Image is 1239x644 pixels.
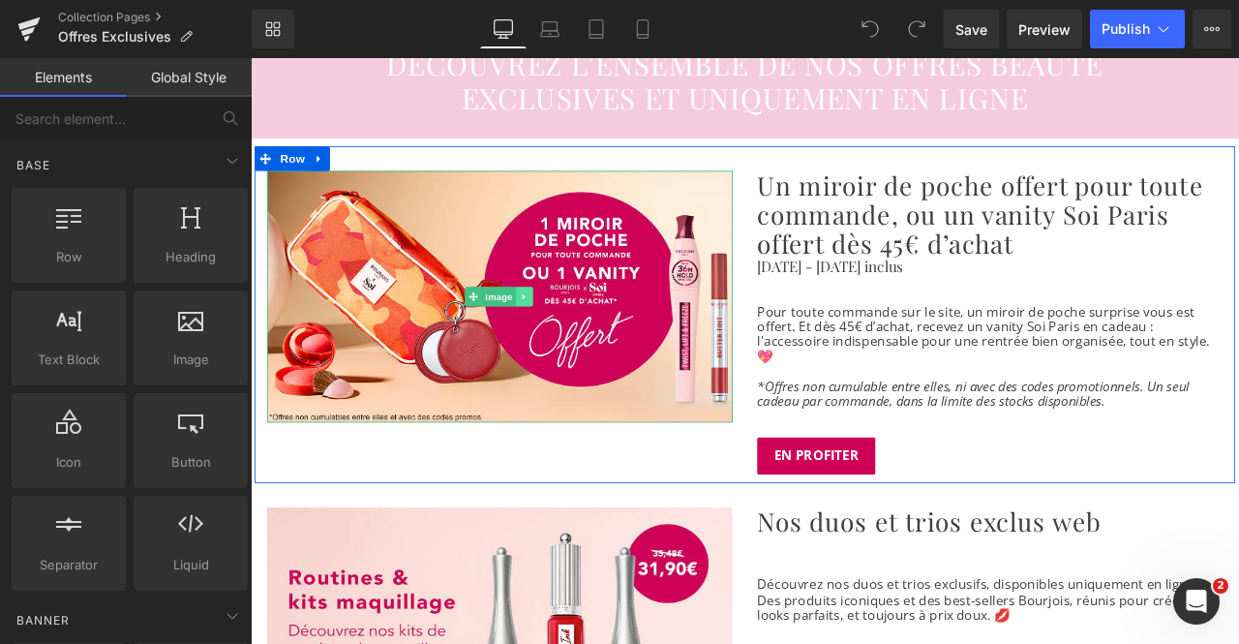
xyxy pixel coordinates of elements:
span: Image [139,350,242,370]
span: Image [274,271,315,294]
h2: Nos duos et trios exclus web [600,533,1152,567]
span: Publish [1102,21,1150,37]
span: Heading [139,247,242,267]
span: Button [139,452,242,473]
span: 2 [1213,578,1228,594]
a: Collection Pages [58,10,252,25]
span: Row [30,105,69,134]
a: Expand / Collapse [69,105,94,134]
i: *Offres non cumulable entre elles, ni avec des codes promotionnels. Un seul cadeau par commande, ... [600,379,1112,417]
a: Mobile [619,10,666,48]
span: Base [15,156,52,174]
button: Undo [851,10,890,48]
button: More [1193,10,1231,48]
span: Text Block [17,350,120,370]
a: Tablet [573,10,619,48]
span: EN PROFITER [620,462,720,480]
span: Icon [17,452,120,473]
a: Desktop [480,10,527,48]
a: Preview [1007,10,1082,48]
button: Publish [1090,10,1185,48]
span: Offres Exclusives [58,29,171,45]
span: Liquid [139,555,242,575]
span: Banner [15,611,72,629]
a: EN PROFITER [600,449,740,493]
p: [DATE] - [DATE] inclus [600,237,1152,258]
span: Separator [17,555,120,575]
h2: Un miroir de poche offert pour toute commande, ou un vanity Soi Paris offert dès 45€ d’achat [600,134,1152,237]
span: Preview [1018,19,1071,40]
span: EXCLUSIVES ET UNIQUEMENT EN LIGNE [250,23,922,69]
a: Global Style [126,58,252,97]
iframe: Intercom live chat [1173,578,1220,625]
a: New Library [252,10,294,48]
a: Laptop [527,10,573,48]
p: Pour toute commande sur le site, un miroir de poche surprise vous est offert. Et dès 45€ d’achat,... [600,291,1152,363]
a: Expand / Collapse [314,271,334,294]
button: Redo [897,10,936,48]
span: Row [17,247,120,267]
span: Save [955,19,987,40]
